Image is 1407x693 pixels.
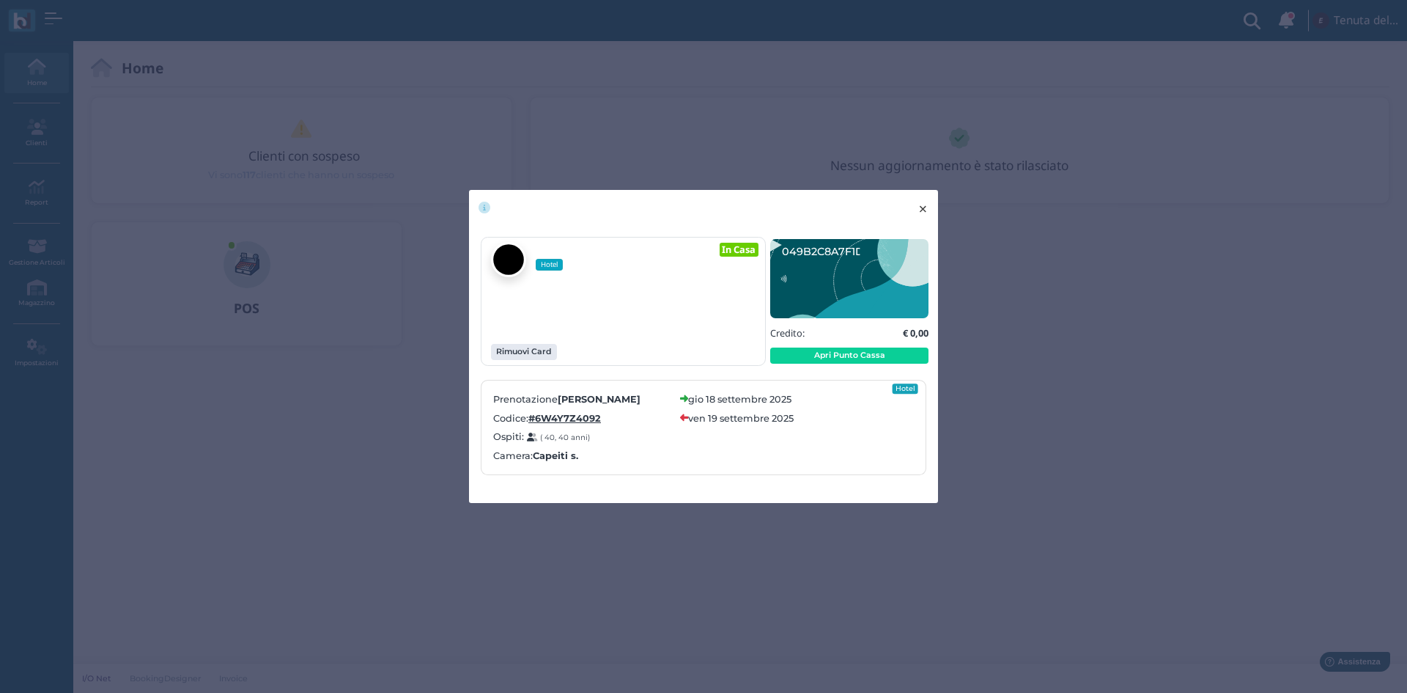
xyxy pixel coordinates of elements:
[491,344,557,360] button: Rimuovi Card
[903,326,928,340] b: € 0,00
[782,245,878,258] text: 049B2C8A7F1D94
[558,394,640,405] b: [PERSON_NAME]
[722,243,756,256] b: In Casa
[917,199,928,219] span: ×
[536,259,564,271] span: Hotel
[493,392,671,406] label: Prenotazione
[43,12,97,23] span: Assistenza
[770,328,805,338] h5: Credito:
[688,392,791,406] label: gio 18 settembre 2025
[893,384,918,394] div: Hotel
[770,348,928,364] button: Apri Punto Cassa
[491,242,572,277] a: Hotel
